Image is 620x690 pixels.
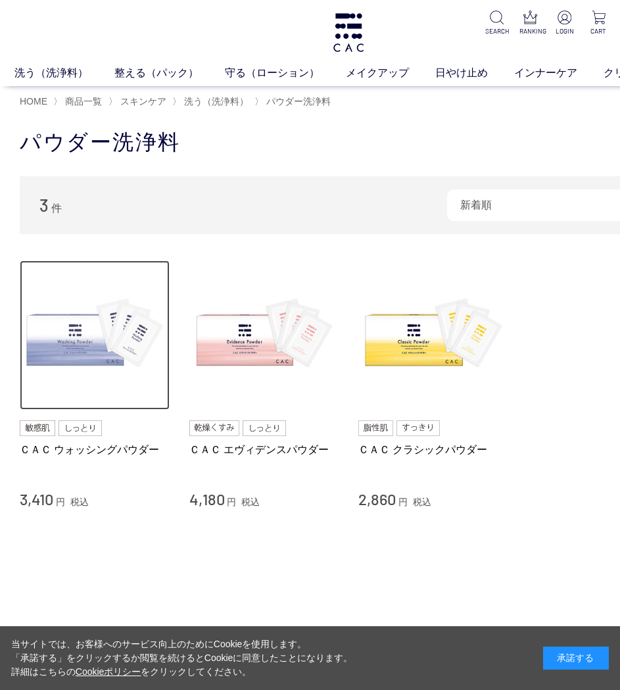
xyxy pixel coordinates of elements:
a: RANKING [519,11,541,36]
span: 2,860 [358,489,396,508]
img: logo [331,13,366,52]
img: ＣＡＣ クラシックパウダー [358,260,508,410]
span: 円 [56,497,65,507]
span: 商品一覧 [65,96,102,107]
span: 件 [51,203,62,214]
li: 〉 [254,95,334,108]
img: しっとり [243,420,286,436]
img: 脂性肌 [358,420,393,436]
div: 当サイトでは、お客様へのサービス向上のためにCookieを使用します。 「承諾する」をクリックするか閲覧を続けるとCookieに同意したことになります。 詳細はこちらの をクリックしてください。 [11,637,353,679]
span: 税込 [413,497,431,507]
span: スキンケア [120,96,166,107]
p: SEARCH [485,26,507,36]
img: しっとり [59,420,102,436]
img: ＣＡＣ ウォッシングパウダー [20,260,170,410]
a: ＣＡＣ クラシックパウダー [358,443,508,456]
a: 商品一覧 [62,96,102,107]
span: 4,180 [189,489,225,508]
a: スキンケア [118,96,166,107]
a: 守る（ローション） [225,65,346,81]
img: 乾燥くすみ [189,420,240,436]
div: 承諾する [543,647,609,670]
img: ＣＡＣ エヴィデンスパウダー [189,260,339,410]
a: 洗う（洗浄料） [14,65,114,81]
span: 税込 [241,497,260,507]
span: パウダー洗浄料 [266,96,331,107]
p: LOGIN [554,26,575,36]
span: 円 [227,497,236,507]
a: Cookieポリシー [76,666,141,677]
img: すっきり [396,420,440,436]
a: HOME [20,96,47,107]
a: LOGIN [554,11,575,36]
a: 洗う（洗浄料） [181,96,249,107]
span: 洗う（洗浄料） [184,96,249,107]
li: 〉 [108,95,170,108]
a: インナーケア [514,65,604,81]
a: CART [588,11,609,36]
span: 税込 [70,497,89,507]
a: ＣＡＣ ウォッシングパウダー [20,443,170,456]
span: 円 [398,497,408,507]
a: SEARCH [485,11,507,36]
p: RANKING [519,26,541,36]
a: パウダー洗浄料 [264,96,331,107]
p: CART [588,26,609,36]
a: 日やけ止め [435,65,514,81]
img: 敏感肌 [20,420,55,436]
a: ＣＡＣ エヴィデンスパウダー [189,443,339,456]
li: 〉 [172,95,252,108]
span: 3,410 [20,489,53,508]
a: メイクアップ [346,65,435,81]
span: 3 [39,195,49,215]
li: 〉 [53,95,105,108]
a: 整える（パック） [114,65,225,81]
